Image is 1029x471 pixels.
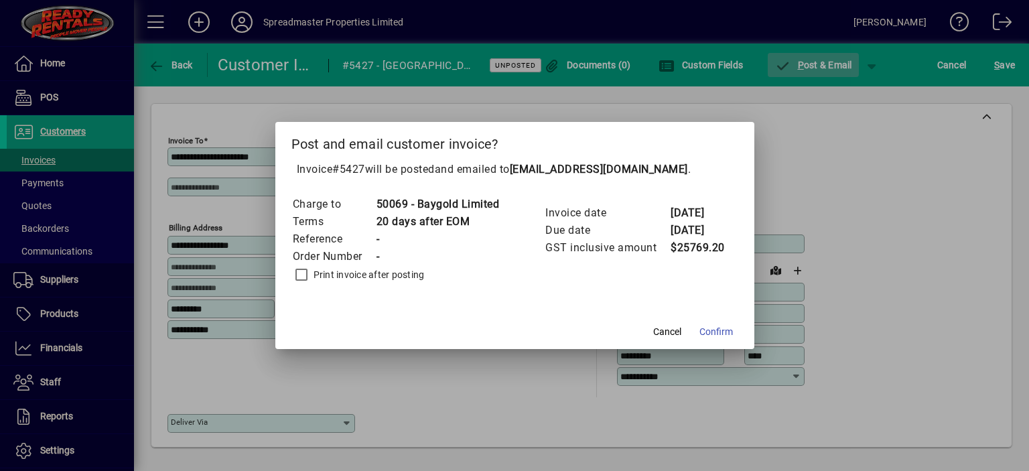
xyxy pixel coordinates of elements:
td: $25769.20 [670,239,725,257]
td: Due date [545,222,670,239]
td: Order Number [292,248,376,265]
td: Reference [292,230,376,248]
span: #5427 [332,163,365,176]
h2: Post and email customer invoice? [275,122,754,161]
span: Confirm [699,325,733,339]
button: Cancel [646,320,689,344]
td: 50069 - Baygold Limited [376,196,500,213]
button: Confirm [694,320,738,344]
td: - [376,248,500,265]
td: GST inclusive amount [545,239,670,257]
span: Cancel [653,325,681,339]
td: Terms [292,213,376,230]
td: 20 days after EOM [376,213,500,230]
label: Print invoice after posting [311,268,425,281]
td: - [376,230,500,248]
p: Invoice will be posted . [291,161,738,178]
td: [DATE] [670,222,725,239]
td: Invoice date [545,204,670,222]
span: and emailed to [435,163,688,176]
b: [EMAIL_ADDRESS][DOMAIN_NAME] [510,163,688,176]
td: [DATE] [670,204,725,222]
td: Charge to [292,196,376,213]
